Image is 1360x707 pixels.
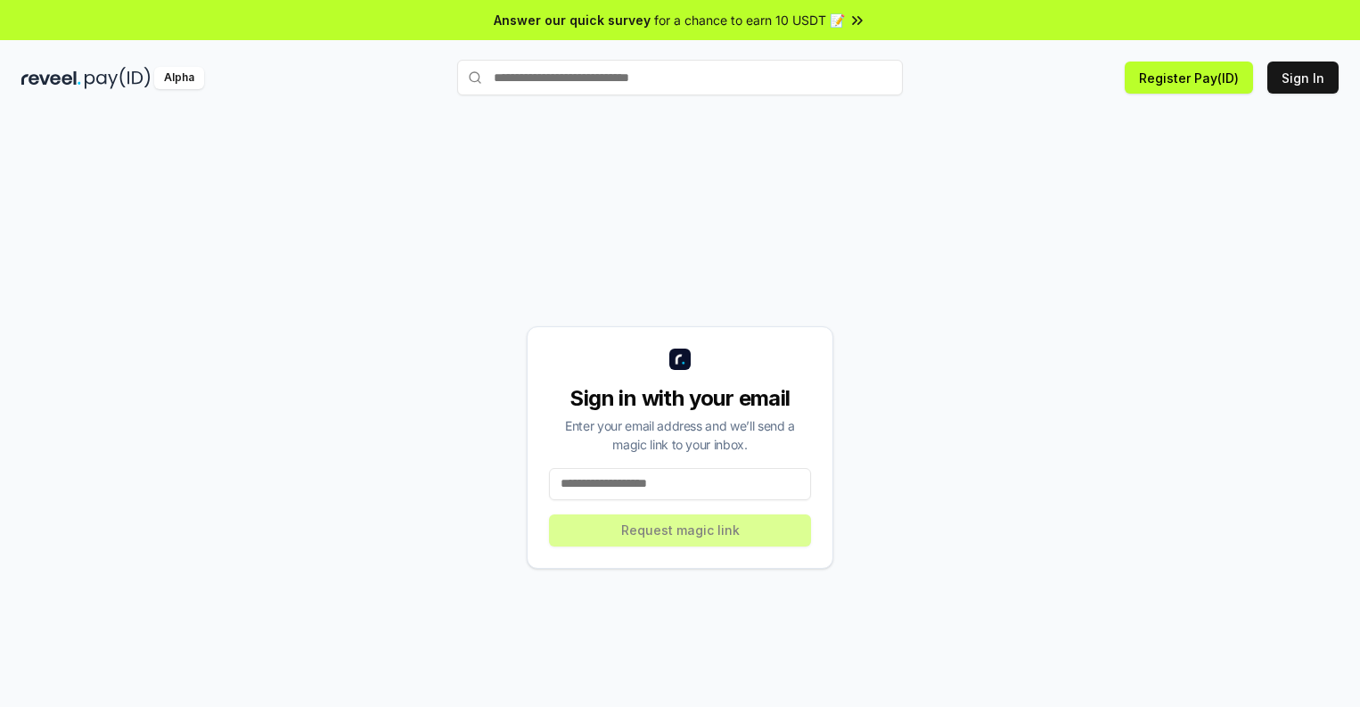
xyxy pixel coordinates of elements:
div: Alpha [154,67,204,89]
img: logo_small [669,349,691,370]
button: Sign In [1267,62,1339,94]
button: Register Pay(ID) [1125,62,1253,94]
span: for a chance to earn 10 USDT 📝 [654,11,845,29]
img: pay_id [85,67,151,89]
div: Enter your email address and we’ll send a magic link to your inbox. [549,416,811,454]
span: Answer our quick survey [494,11,651,29]
img: reveel_dark [21,67,81,89]
div: Sign in with your email [549,384,811,413]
